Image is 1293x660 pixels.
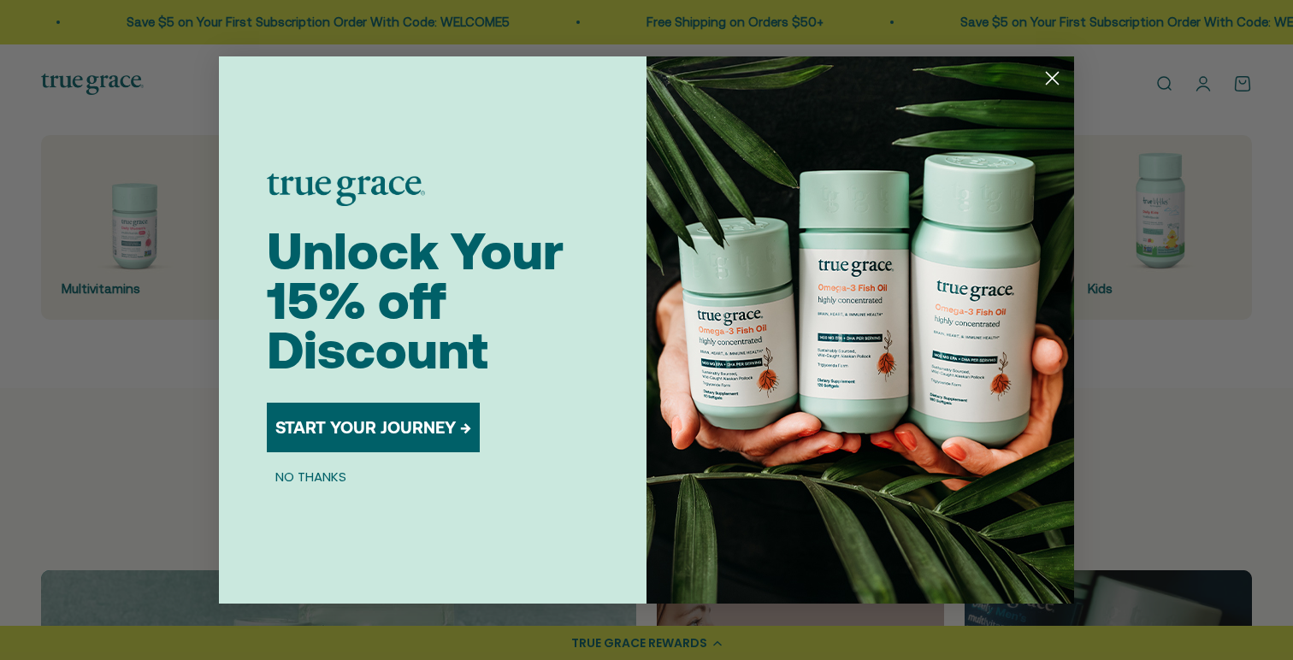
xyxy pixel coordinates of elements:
[267,174,425,206] img: logo placeholder
[646,56,1074,604] img: 098727d5-50f8-4f9b-9554-844bb8da1403.jpeg
[267,466,355,486] button: NO THANKS
[1037,63,1067,93] button: Close dialog
[267,221,564,380] span: Unlock Your 15% off Discount
[267,403,480,452] button: START YOUR JOURNEY →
